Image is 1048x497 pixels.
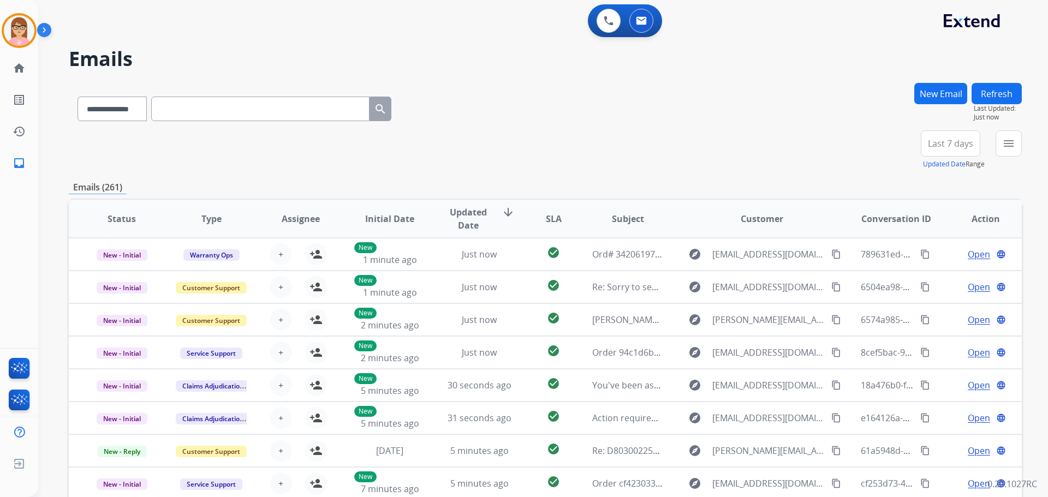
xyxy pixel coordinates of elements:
[712,411,825,424] span: [EMAIL_ADDRESS][DOMAIN_NAME]
[592,379,933,391] span: You've been assigned a new service order: b07f7106-b8de-497f-8aec-7876644dce75
[365,212,414,225] span: Initial Date
[546,212,562,225] span: SLA
[996,413,1006,423] mat-icon: language
[183,249,240,261] span: Warranty Ops
[831,315,841,325] mat-icon: content_copy
[354,242,377,253] p: New
[861,281,1032,293] span: 6504ea98-2b0d-45a4-b7b6-aa38823edea0
[921,130,980,157] button: Last 7 days
[13,62,26,75] mat-icon: home
[688,313,701,326] mat-icon: explore
[278,411,283,424] span: +
[861,314,1026,326] span: 6574a985-4cf5-41be-ac69-7919ee7e9a99
[309,411,323,424] mat-icon: person_add
[920,446,930,456] mat-icon: content_copy
[361,483,419,495] span: 7 minutes ago
[361,352,419,364] span: 2 minutes ago
[547,246,560,259] mat-icon: check_circle
[968,313,990,326] span: Open
[180,478,242,490] span: Service Support
[688,346,701,359] mat-icon: explore
[688,379,701,392] mat-icon: explore
[278,280,283,294] span: +
[108,212,136,225] span: Status
[712,248,825,261] span: [EMAIL_ADDRESS][DOMAIN_NAME]
[462,281,497,293] span: Just now
[914,83,967,104] button: New Email
[278,444,283,457] span: +
[920,348,930,357] mat-icon: content_copy
[201,212,222,225] span: Type
[547,377,560,390] mat-icon: check_circle
[831,446,841,456] mat-icon: content_copy
[309,313,323,326] mat-icon: person_add
[278,346,283,359] span: +
[354,275,377,286] p: New
[712,477,825,490] span: [EMAIL_ADDRESS][DOMAIN_NAME]
[309,477,323,490] mat-icon: person_add
[592,412,824,424] span: Action required: Extend claim approved for replacement
[97,249,147,261] span: New - Initial
[920,413,930,423] mat-icon: content_copy
[831,413,841,423] mat-icon: content_copy
[592,314,769,326] span: [PERSON_NAME] extended service contract
[176,380,251,392] span: Claims Adjudication
[996,249,1006,259] mat-icon: language
[309,346,323,359] mat-icon: person_add
[97,413,147,424] span: New - Initial
[97,348,147,359] span: New - Initial
[97,446,147,457] span: New - Reply
[974,104,1022,113] span: Last Updated:
[176,315,247,326] span: Customer Support
[69,48,1022,70] h2: Emails
[97,282,147,294] span: New - Initial
[176,282,247,294] span: Customer Support
[270,243,292,265] button: +
[996,348,1006,357] mat-icon: language
[712,444,825,457] span: [PERSON_NAME][EMAIL_ADDRESS][DOMAIN_NAME]
[547,410,560,423] mat-icon: check_circle
[309,248,323,261] mat-icon: person_add
[712,280,825,294] span: [EMAIL_ADDRESS][DOMAIN_NAME]
[688,444,701,457] mat-icon: explore
[376,445,403,457] span: [DATE]
[270,472,292,494] button: +
[968,346,990,359] span: Open
[363,254,417,266] span: 1 minute ago
[309,280,323,294] mat-icon: person_add
[361,417,419,429] span: 5 minutes ago
[270,276,292,298] button: +
[180,348,242,359] span: Service Support
[920,249,930,259] mat-icon: content_copy
[923,160,966,169] button: Updated Date
[920,315,930,325] mat-icon: content_copy
[97,478,147,490] span: New - Initial
[270,309,292,331] button: +
[688,411,701,424] mat-icon: explore
[444,206,493,232] span: Updated Date
[547,475,560,488] mat-icon: check_circle
[547,344,560,357] mat-icon: check_circle
[928,141,973,146] span: Last 7 days
[987,477,1037,490] p: 0.20.1027RC
[354,471,377,482] p: New
[974,113,1022,122] span: Just now
[592,281,687,293] span: Re: Sorry to see you go
[920,478,930,488] mat-icon: content_copy
[354,308,377,319] p: New
[462,346,497,358] span: Just now
[270,440,292,462] button: +
[361,385,419,397] span: 5 minutes ago
[968,379,990,392] span: Open
[270,407,292,429] button: +
[688,248,701,261] mat-icon: explore
[176,446,247,457] span: Customer Support
[861,379,1024,391] span: 18a476b0-f9fd-4e4b-86ea-d4f0c1e13045
[278,477,283,490] span: +
[972,83,1022,104] button: Refresh
[309,444,323,457] mat-icon: person_add
[97,380,147,392] span: New - Initial
[354,406,377,417] p: New
[592,248,668,260] span: Ord# 34206197-01
[270,342,292,363] button: +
